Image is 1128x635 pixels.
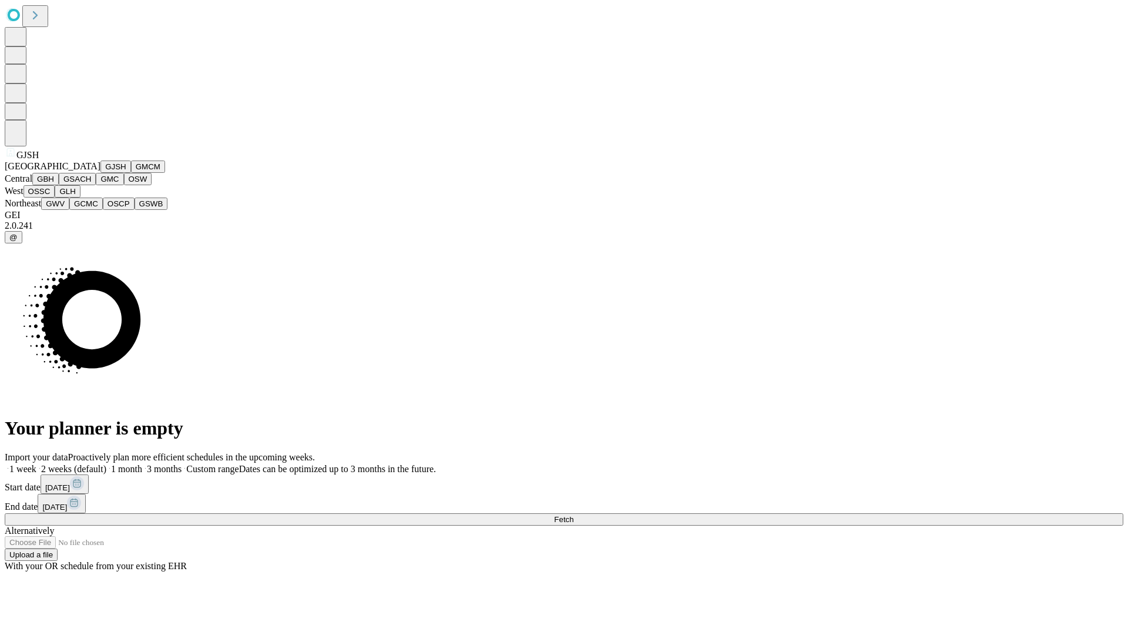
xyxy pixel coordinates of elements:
[41,474,89,494] button: [DATE]
[147,464,182,474] span: 3 months
[69,198,103,210] button: GCMC
[239,464,436,474] span: Dates can be optimized up to 3 months in the future.
[55,185,80,198] button: GLH
[23,185,55,198] button: OSSC
[42,503,67,512] span: [DATE]
[45,483,70,492] span: [DATE]
[135,198,168,210] button: GSWB
[9,464,36,474] span: 1 week
[96,173,123,185] button: GMC
[186,464,239,474] span: Custom range
[41,198,69,210] button: GWV
[68,452,315,462] span: Proactively plan more efficient schedules in the upcoming weeks.
[5,526,54,536] span: Alternatively
[38,494,86,513] button: [DATE]
[131,161,165,173] button: GMCM
[5,494,1123,513] div: End date
[32,173,59,185] button: GBH
[5,231,22,243] button: @
[5,198,41,208] span: Northeast
[5,220,1123,231] div: 2.0.241
[103,198,135,210] button: OSCP
[5,161,100,171] span: [GEOGRAPHIC_DATA]
[5,186,23,196] span: West
[554,515,573,524] span: Fetch
[100,161,131,173] button: GJSH
[5,210,1123,220] div: GEI
[5,474,1123,494] div: Start date
[5,549,58,561] button: Upload a file
[5,452,68,462] span: Import your data
[5,513,1123,526] button: Fetch
[16,150,39,160] span: GJSH
[5,561,187,571] span: With your OR schedule from your existing EHR
[41,464,106,474] span: 2 weeks (default)
[5,173,32,183] span: Central
[59,173,96,185] button: GSACH
[124,173,152,185] button: OSW
[9,233,18,242] span: @
[5,417,1123,439] h1: Your planner is empty
[111,464,142,474] span: 1 month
